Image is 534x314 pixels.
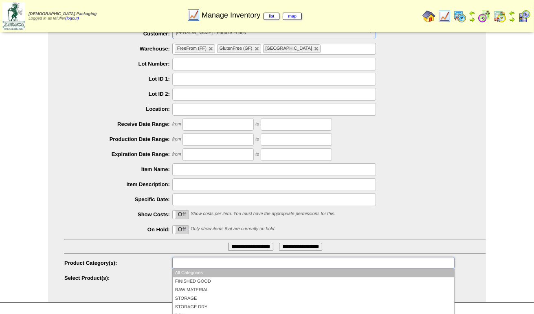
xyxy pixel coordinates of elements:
[187,9,200,22] img: line_graph.gif
[64,260,172,266] label: Product Category(s):
[469,16,475,23] img: arrowright.gif
[453,10,466,23] img: calendarprod.gif
[173,294,454,303] li: STORAGE
[172,122,181,127] span: from
[64,166,172,172] label: Item Name:
[438,10,451,23] img: line_graph.gif
[64,275,172,281] label: Select Product(s):
[64,196,172,202] label: Specific Date:
[266,46,312,51] span: [GEOGRAPHIC_DATA]
[264,13,279,20] a: list
[509,16,515,23] img: arrowright.gif
[172,137,181,142] span: from
[173,277,454,286] li: FINISHED GOOD
[64,106,172,112] label: Location:
[64,211,172,217] label: Show Costs:
[255,152,259,157] span: to
[64,136,172,142] label: Production Date Range:
[64,91,172,97] label: Lot ID 2:
[172,225,189,234] div: OnOff
[173,303,454,312] li: STORAGE DRY
[64,226,172,233] label: On Hold:
[64,181,172,187] label: Item Description:
[29,12,97,21] span: Logged in as Mfuller
[177,46,207,51] span: FreeFrom (FF)
[283,13,302,20] a: map
[172,152,181,157] span: from
[493,10,506,23] img: calendarinout.gif
[64,76,172,82] label: Lot ID 1:
[191,212,336,217] span: Show costs per item. You must have the appropriate permissions for this.
[202,11,302,20] span: Manage Inventory
[191,227,275,232] span: Only show items that are currently on hold.
[29,12,97,16] span: [DEMOGRAPHIC_DATA] Packaging
[518,10,531,23] img: calendarcustomer.gif
[173,269,454,277] li: All Categories
[220,46,253,51] span: GlutenFree (GF)
[65,16,79,21] a: (logout)
[422,10,435,23] img: home.gif
[478,10,491,23] img: calendarblend.gif
[172,210,189,219] div: OnOff
[2,2,25,30] img: zoroco-logo-small.webp
[64,61,172,67] label: Lot Number:
[64,151,172,157] label: Expiration Date Range:
[173,226,189,234] label: Off
[64,121,172,127] label: Receive Date Range:
[255,137,259,142] span: to
[509,10,515,16] img: arrowleft.gif
[64,46,172,52] label: Warehouse:
[255,122,259,127] span: to
[173,286,454,294] li: RAW MATERIAL
[469,10,475,16] img: arrowleft.gif
[173,211,189,219] label: Off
